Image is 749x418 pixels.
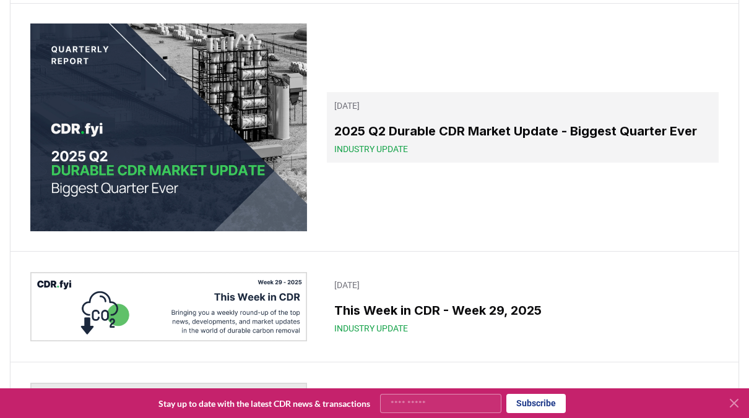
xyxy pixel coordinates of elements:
[327,92,719,163] a: [DATE]2025 Q2 Durable CDR Market Update - Biggest Quarter EverIndustry Update
[334,122,711,140] h3: 2025 Q2 Durable CDR Market Update - Biggest Quarter Ever
[334,143,408,155] span: Industry Update
[334,279,711,291] p: [DATE]
[30,23,307,231] img: 2025 Q2 Durable CDR Market Update - Biggest Quarter Ever blog post image
[334,100,711,112] p: [DATE]
[327,271,719,342] a: [DATE]This Week in CDR - Week 29, 2025Industry Update
[30,272,307,341] img: This Week in CDR - Week 29, 2025 blog post image
[334,301,711,320] h3: This Week in CDR - Week 29, 2025
[334,322,408,335] span: Industry Update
